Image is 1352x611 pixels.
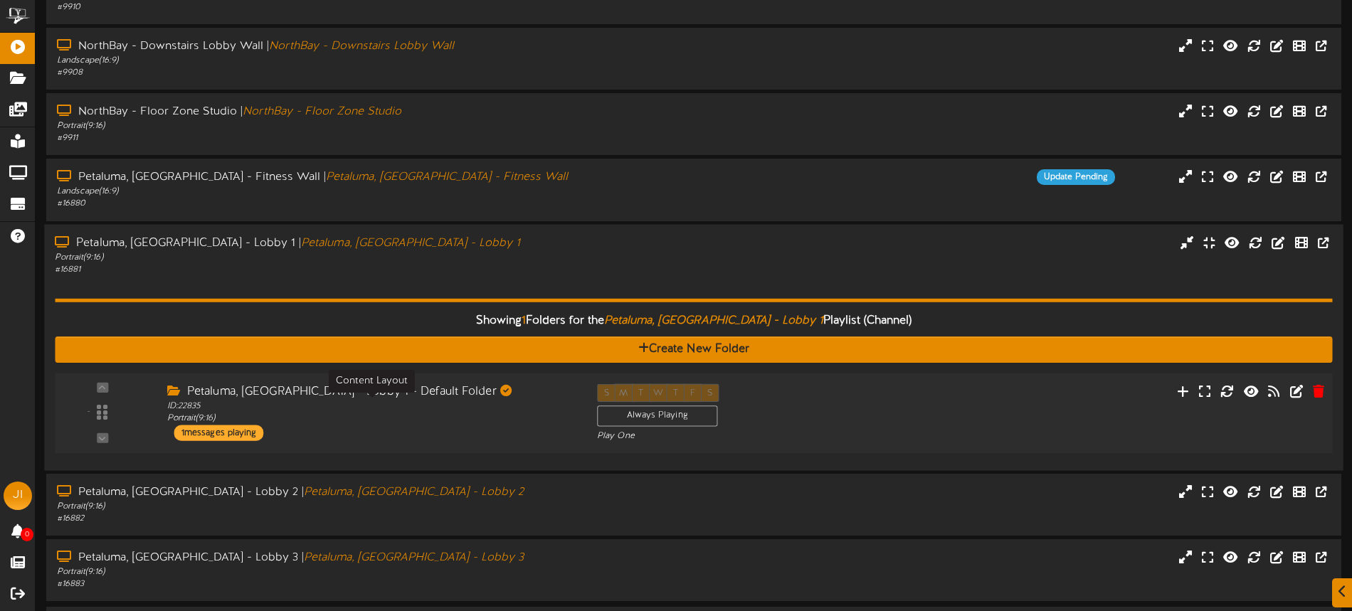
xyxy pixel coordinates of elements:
div: # 9911 [57,132,575,144]
i: Petaluma, [GEOGRAPHIC_DATA] - Lobby 1 [301,236,520,249]
div: # 9910 [57,1,575,14]
span: 1 [522,314,526,327]
div: NorthBay - Downstairs Lobby Wall | [57,38,575,55]
i: NorthBay - Floor Zone Studio [243,105,401,118]
div: # 16880 [57,198,575,210]
i: NorthBay - Downstairs Lobby Wall [269,40,454,53]
div: Play One [597,430,898,442]
i: Petaluma, [GEOGRAPHIC_DATA] - Fitness Wall [326,171,568,184]
i: Petaluma, [GEOGRAPHIC_DATA] - Lobby 2 [304,486,524,499]
div: JI [4,482,32,510]
div: Update Pending [1037,169,1115,185]
div: Portrait ( 9:16 ) [57,120,575,132]
div: Portrait ( 9:16 ) [57,501,575,513]
span: 0 [21,528,33,541]
div: Portrait ( 9:16 ) [55,251,575,263]
div: # 16883 [57,578,575,590]
div: Landscape ( 16:9 ) [57,55,575,67]
div: Portrait ( 9:16 ) [57,566,575,578]
div: ID: 22835 Portrait ( 9:16 ) [167,400,576,425]
i: Petaluma, [GEOGRAPHIC_DATA] - Lobby 3 [304,551,524,564]
div: Petaluma, [GEOGRAPHIC_DATA] - Lobby 3 | [57,550,575,566]
div: Petaluma, [GEOGRAPHIC_DATA] - Lobby 1 - Default Folder [167,383,576,400]
div: Always Playing [597,405,717,427]
div: Landscape ( 16:9 ) [57,186,575,198]
div: Petaluma, [GEOGRAPHIC_DATA] - Fitness Wall | [57,169,575,186]
div: 1 messages playing [174,425,264,440]
div: NorthBay - Floor Zone Studio | [57,104,575,120]
div: Showing Folders for the Playlist (Channel) [44,306,1343,336]
div: Petaluma, [GEOGRAPHIC_DATA] - Lobby 1 | [55,235,575,251]
div: # 16881 [55,263,575,275]
button: Create New Folder [55,336,1332,363]
div: # 16882 [57,513,575,525]
div: Petaluma, [GEOGRAPHIC_DATA] - Lobby 2 | [57,484,575,501]
div: # 9908 [57,67,575,79]
i: Petaluma, [GEOGRAPHIC_DATA] - Lobby 1 [604,314,823,327]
